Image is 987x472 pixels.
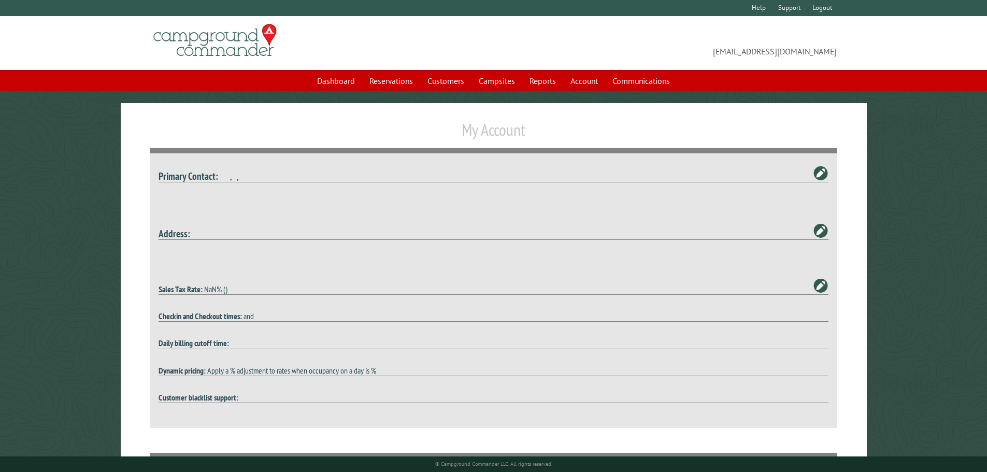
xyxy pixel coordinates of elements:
strong: Primary Contact: [159,169,218,182]
img: Campground Commander [150,20,280,61]
a: Account [564,71,604,91]
strong: Checkin and Checkout times: [159,311,242,321]
h4: , , [159,170,829,182]
a: Campsites [473,71,521,91]
a: Reports [523,71,562,91]
strong: Customer blacklist support: [159,392,238,403]
span: NaN% () [204,284,227,294]
small: © Campground Commander LLC. All rights reserved. [435,461,552,467]
span: Apply a % adjustment to rates when occupancy on a day is % [207,365,376,376]
a: Communications [606,71,676,91]
span: and [244,311,254,321]
a: Customers [421,71,470,91]
strong: Sales Tax Rate: [159,284,203,294]
strong: Dynamic pricing: [159,365,206,376]
strong: Daily billing cutoff time: [159,338,229,348]
a: Dashboard [311,71,361,91]
span: [EMAIL_ADDRESS][DOMAIN_NAME] [494,28,837,58]
h1: My Account [150,120,837,148]
strong: Address: [159,227,190,240]
a: Reservations [363,71,419,91]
